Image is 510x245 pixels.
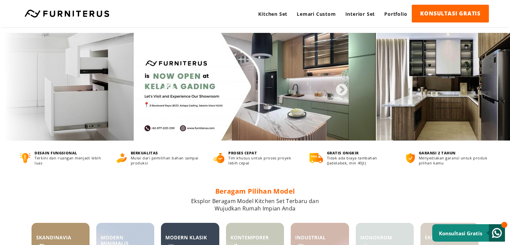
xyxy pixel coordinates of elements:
[380,5,412,23] a: Portfolio
[35,155,104,165] p: Terkini dan ruangan menjadi lebih luas
[419,150,490,155] h4: GARANSI 2 TAHUN
[327,155,394,165] p: Tidak ada biaya tambahan (Jadetabek, min 40jt)
[131,150,201,155] h4: BERKUALITAS
[419,155,490,165] p: Menyediakan garansi untuk produk pilihan kamu
[35,150,104,155] h4: DESAIN FUNGSIONAL
[20,153,31,163] img: desain-fungsional.png
[32,197,479,212] p: Eksplor Beragam Model Kitchen Set Terbaru dan Wujudkan Rumah Impian Anda
[228,155,297,165] p: Tim khusus untuk proses proyek lebih cepat
[439,230,482,237] small: Konsultasi Gratis
[327,150,394,155] h4: GRATIS ONGKIR
[335,84,342,90] button: Next
[116,153,127,163] img: berkualitas.png
[134,33,376,141] img: 1-2-scaled-e1693826997376.jpg
[131,155,201,165] p: Mulai dari pemilihan bahan sampai produksi
[341,5,380,23] a: Interior Set
[412,5,489,22] a: KONSULTASI GRATIS
[309,153,323,163] img: gratis-ongkir.png
[406,153,415,163] img: bergaransi.png
[253,5,292,23] a: Kitchen Set
[32,187,479,196] h2: Beragam Pilihan Model
[162,84,169,90] button: Previous
[432,224,505,242] a: Konsultasi Gratis
[228,150,297,155] h4: PROSES CEPAT
[292,5,340,23] a: Lemari Custom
